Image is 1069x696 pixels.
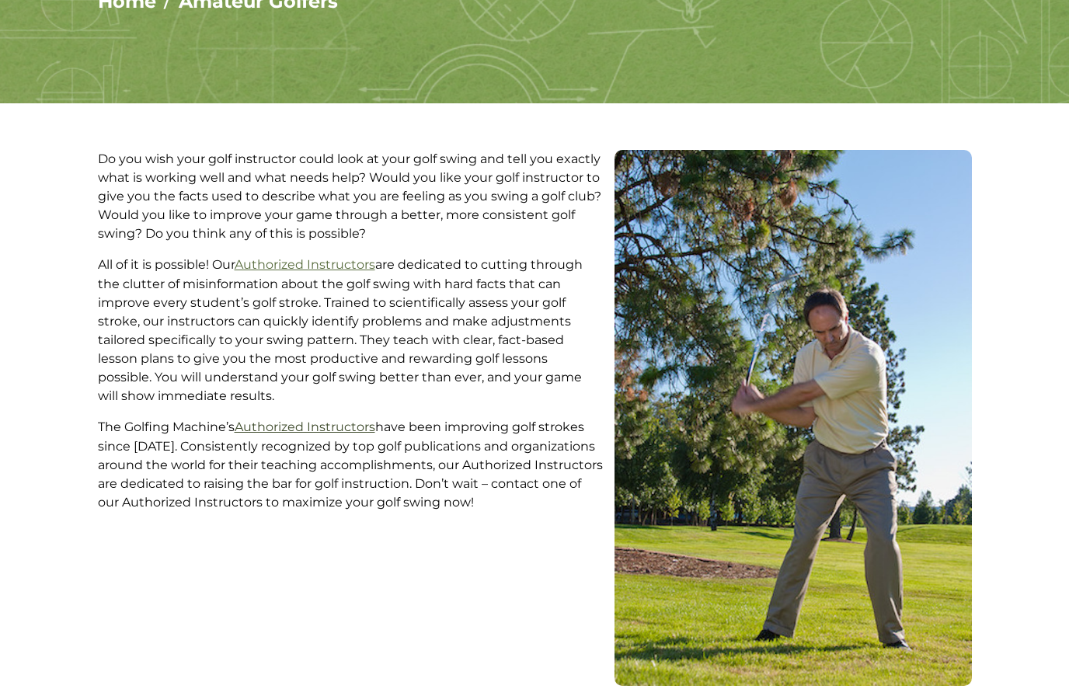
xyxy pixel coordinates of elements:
[235,257,375,272] a: Authorized Instructors
[98,417,603,512] p: The Golfing Machine’s have been improving golf strokes since [DATE]. Consistently recognized by t...
[98,255,603,405] p: All of it is possible! Our are dedicated to cutting through the clutter of misinformation about t...
[98,150,603,243] p: Do you wish your golf instructor could look at your golf swing and tell you exactly what is worki...
[235,419,375,434] a: Authorized Instructors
